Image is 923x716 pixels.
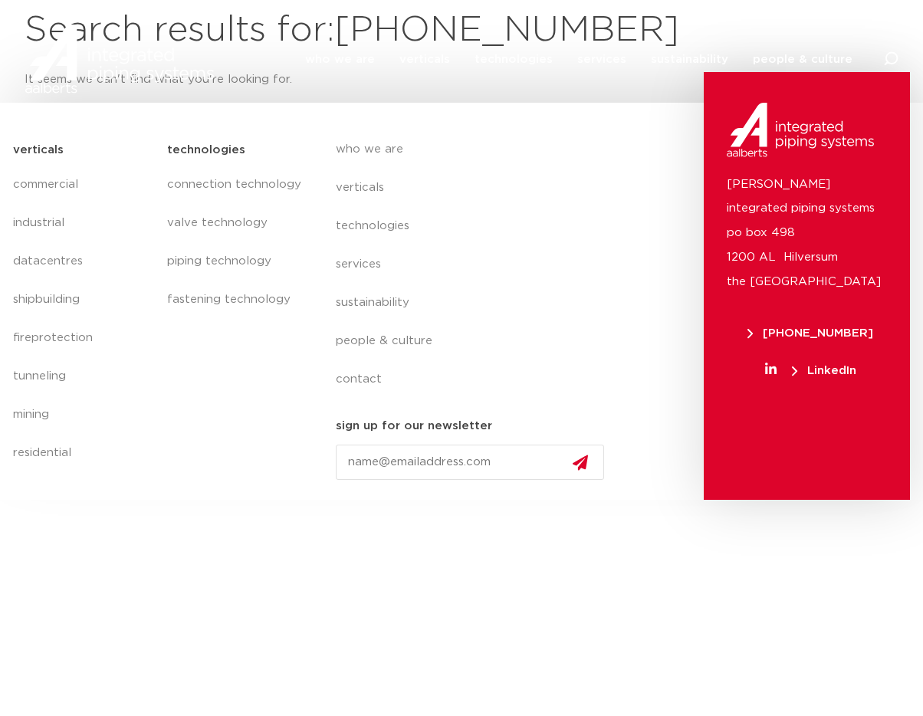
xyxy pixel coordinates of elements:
[336,207,616,245] a: technologies
[167,242,305,281] a: piping technology
[13,242,152,281] a: datacentres
[336,322,616,360] a: people & culture
[336,445,604,480] input: name@emailaddress.com
[475,28,553,90] a: technologies
[167,166,305,204] a: connection technology
[747,327,873,339] span: [PHONE_NUMBER]
[336,414,492,438] h5: sign up for our newsletter
[727,327,895,339] a: [PHONE_NUMBER]
[13,357,152,396] a: tunneling
[13,281,152,319] a: shipbuilding
[13,434,152,472] a: residential
[13,319,152,357] a: fireprotection
[13,138,64,163] h5: verticals
[13,204,152,242] a: industrial
[727,172,887,295] p: [PERSON_NAME] integrated piping systems po box 498 1200 AL Hilversum the [GEOGRAPHIC_DATA]
[167,138,245,163] h5: technologies
[167,204,305,242] a: valve technology
[792,365,856,376] span: LinkedIn
[336,284,616,322] a: sustainability
[399,28,450,90] a: verticals
[167,281,305,319] a: fastening technology
[305,28,375,90] a: who we are
[573,455,588,471] img: send.svg
[336,169,616,207] a: verticals
[167,166,305,319] nav: Menu
[727,365,895,376] a: LinkedIn
[13,166,152,204] a: commercial
[336,245,616,284] a: services
[336,130,616,399] nav: Menu
[753,28,852,90] a: people & culture
[13,396,152,434] a: mining
[305,28,852,90] nav: Menu
[336,360,616,399] a: contact
[13,166,152,472] nav: Menu
[577,28,626,90] a: services
[336,130,616,169] a: who we are
[651,28,728,90] a: sustainability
